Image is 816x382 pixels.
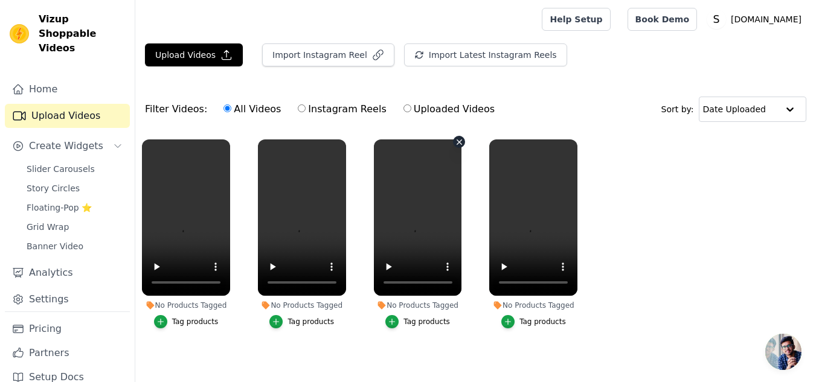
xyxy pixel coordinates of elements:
span: Grid Wrap [27,221,69,233]
button: Upload Videos [145,43,243,66]
span: Story Circles [27,182,80,194]
a: Grid Wrap [19,218,130,235]
div: Filter Videos: [145,95,501,123]
a: Book Demo [628,8,697,31]
span: Banner Video [27,240,83,252]
a: Open chat [765,334,802,370]
button: Create Widgets [5,134,130,158]
label: Uploaded Videos [403,101,495,117]
div: No Products Tagged [374,301,462,310]
span: Vizup Shoppable Videos [39,12,125,56]
a: Banner Video [19,238,130,255]
button: Tag products [269,315,334,328]
span: Create Widgets [29,139,103,153]
label: All Videos [223,101,281,117]
div: Tag products [403,317,450,326]
input: Instagram Reels [298,104,306,112]
button: Tag products [154,315,219,328]
div: No Products Tagged [142,301,230,310]
img: Vizup [10,24,29,43]
button: Video Delete [453,136,465,148]
a: Story Circles [19,180,130,197]
a: Pricing [5,317,130,341]
a: Slider Carousels [19,161,130,177]
button: Tag products [385,315,450,328]
a: Upload Videos [5,104,130,128]
div: Sort by: [661,97,807,122]
a: Floating-Pop ⭐ [19,199,130,216]
div: No Products Tagged [489,301,577,310]
a: Settings [5,287,130,311]
a: Home [5,77,130,101]
div: No Products Tagged [258,301,346,310]
button: Import Latest Instagram Reels [404,43,567,66]
div: Tag products [172,317,219,326]
div: Tag products [519,317,566,326]
a: Partners [5,341,130,365]
button: Import Instagram Reel [262,43,394,66]
text: S [713,13,720,25]
label: Instagram Reels [297,101,387,117]
div: Tag products [288,317,334,326]
a: Analytics [5,261,130,285]
p: [DOMAIN_NAME] [726,8,806,30]
a: Help Setup [542,8,610,31]
input: All Videos [223,104,231,112]
span: Slider Carousels [27,163,95,175]
button: Tag products [501,315,566,328]
input: Uploaded Videos [403,104,411,112]
button: S [DOMAIN_NAME] [707,8,806,30]
span: Floating-Pop ⭐ [27,202,92,214]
